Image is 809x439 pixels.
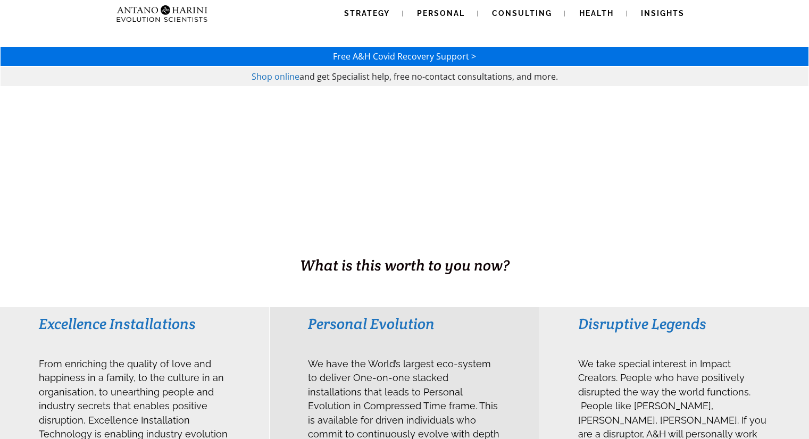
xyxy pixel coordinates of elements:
[492,9,552,18] span: Consulting
[641,9,685,18] span: Insights
[578,314,770,333] h3: Disruptive Legends
[299,71,558,82] span: and get Specialist help, free no-contact consultations, and more.
[579,9,614,18] span: Health
[300,256,510,275] span: What is this worth to you now?
[252,71,299,82] a: Shop online
[344,9,390,18] span: Strategy
[39,314,231,333] h3: Excellence Installations
[333,50,476,62] a: Free A&H Covid Recovery Support >
[1,232,808,255] h1: BUSINESS. HEALTH. Family. Legacy
[308,314,500,333] h3: Personal Evolution
[417,9,465,18] span: Personal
